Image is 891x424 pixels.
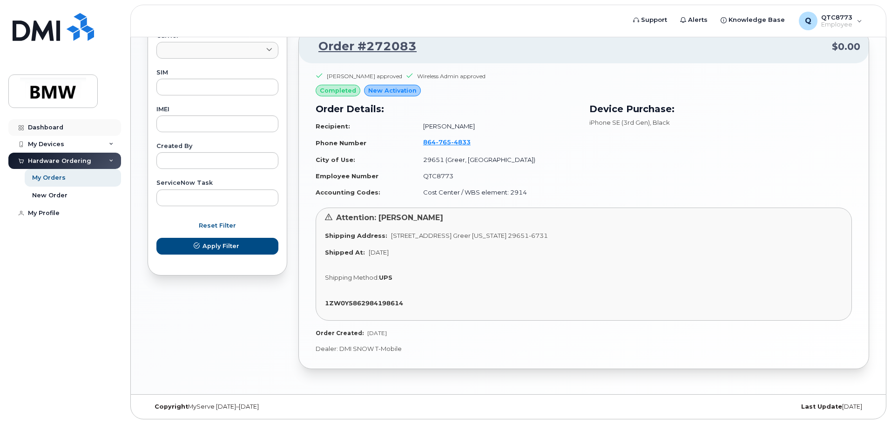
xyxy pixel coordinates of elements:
label: Created By [156,143,278,149]
span: Q [805,15,811,27]
span: iPhone SE (3rd Gen) [589,119,650,126]
span: New Activation [368,86,417,95]
div: Wireless Admin approved [417,72,486,80]
span: Reset Filter [199,221,236,230]
span: Alerts [688,15,708,25]
span: , Black [650,119,670,126]
strong: Employee Number [316,172,378,180]
span: $0.00 [832,40,860,54]
span: Apply Filter [202,242,239,250]
strong: Copyright [155,403,188,410]
strong: Recipient: [316,122,350,130]
strong: Phone Number [316,139,366,147]
span: 765 [436,138,451,146]
div: [DATE] [628,403,869,411]
div: QTC8773 [792,12,869,30]
a: 1ZW0Y5862984198614 [325,299,407,307]
h3: Order Details: [316,102,578,116]
td: QTC8773 [415,168,578,184]
div: MyServe [DATE]–[DATE] [148,403,388,411]
span: Knowledge Base [729,15,785,25]
td: [PERSON_NAME] [415,118,578,135]
a: 8647654833 [423,138,482,146]
span: Support [641,15,667,25]
span: 4833 [451,138,471,146]
a: Support [627,11,674,29]
strong: City of Use: [316,156,355,163]
div: [PERSON_NAME] approved [327,72,402,80]
strong: UPS [379,274,392,281]
strong: Shipped At: [325,249,365,256]
label: ServiceNow Task [156,180,278,186]
strong: Shipping Address: [325,232,387,239]
label: Carrier [156,33,278,39]
p: Dealer: DMI SNOW T-Mobile [316,344,852,353]
iframe: Messenger Launcher [850,384,884,417]
span: Attention: [PERSON_NAME] [336,213,443,222]
a: Alerts [674,11,714,29]
span: [DATE] [369,249,389,256]
strong: Last Update [801,403,842,410]
h3: Device Purchase: [589,102,852,116]
label: SIM [156,70,278,76]
span: QTC8773 [821,13,852,21]
td: 29651 (Greer, [GEOGRAPHIC_DATA]) [415,152,578,168]
span: completed [320,86,356,95]
span: [DATE] [367,330,387,337]
span: Employee [821,21,852,28]
a: Knowledge Base [714,11,791,29]
strong: 1ZW0Y5862984198614 [325,299,403,307]
button: Apply Filter [156,238,278,255]
strong: Order Created: [316,330,364,337]
td: Cost Center / WBS element: 2914 [415,184,578,201]
strong: Accounting Codes: [316,188,380,196]
a: Order #272083 [307,38,417,55]
span: Shipping Method: [325,274,379,281]
span: [STREET_ADDRESS] Greer [US_STATE] 29651-6731 [391,232,548,239]
label: IMEI [156,107,278,113]
button: Reset Filter [156,217,278,234]
span: 864 [423,138,471,146]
